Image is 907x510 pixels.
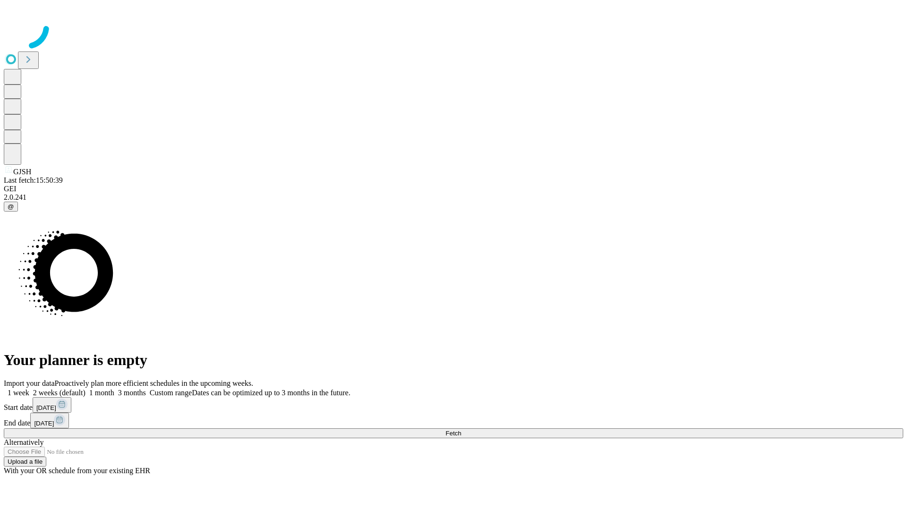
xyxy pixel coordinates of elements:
[4,193,903,202] div: 2.0.241
[34,420,54,427] span: [DATE]
[4,457,46,467] button: Upload a file
[55,379,253,387] span: Proactively plan more efficient schedules in the upcoming weeks.
[4,397,903,413] div: Start date
[8,203,14,210] span: @
[36,404,56,411] span: [DATE]
[4,379,55,387] span: Import your data
[4,413,903,428] div: End date
[4,351,903,369] h1: Your planner is empty
[4,185,903,193] div: GEI
[89,389,114,397] span: 1 month
[150,389,192,397] span: Custom range
[4,202,18,212] button: @
[445,430,461,437] span: Fetch
[192,389,350,397] span: Dates can be optimized up to 3 months in the future.
[33,389,86,397] span: 2 weeks (default)
[13,168,31,176] span: GJSH
[4,176,63,184] span: Last fetch: 15:50:39
[118,389,146,397] span: 3 months
[4,438,43,446] span: Alternatively
[30,413,69,428] button: [DATE]
[4,467,150,475] span: With your OR schedule from your existing EHR
[33,397,71,413] button: [DATE]
[8,389,29,397] span: 1 week
[4,428,903,438] button: Fetch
